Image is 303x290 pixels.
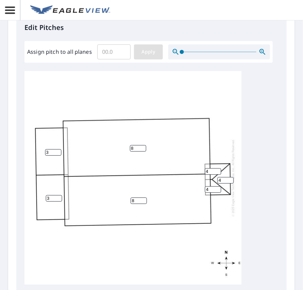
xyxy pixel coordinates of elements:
[139,48,157,56] span: Apply
[30,5,110,15] img: EV Logo
[26,1,114,19] a: EV Logo
[97,42,131,61] input: 00.0
[24,22,279,33] p: Edit Pitches
[134,44,163,59] button: Apply
[27,48,92,56] label: Assign pitch to all planes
